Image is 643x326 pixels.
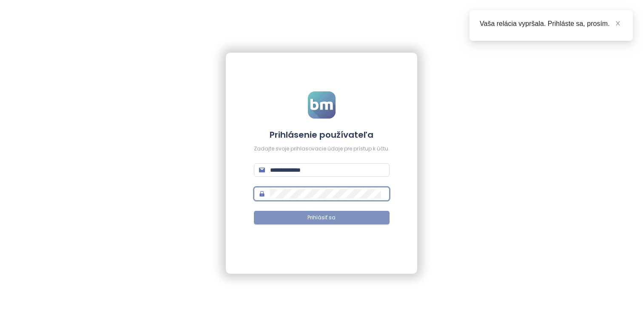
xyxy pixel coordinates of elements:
h4: Prihlásenie používateľa [254,129,390,141]
div: Zadajte svoje prihlasovacie údaje pre prístup k účtu. [254,145,390,153]
span: lock [259,191,265,197]
span: Prihlásiť sa [307,214,336,222]
span: close [615,20,621,26]
div: Vaša relácia vypršala. Prihláste sa, prosím. [480,19,623,29]
img: logo [308,91,336,119]
span: mail [259,167,265,173]
button: Prihlásiť sa [254,211,390,224]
